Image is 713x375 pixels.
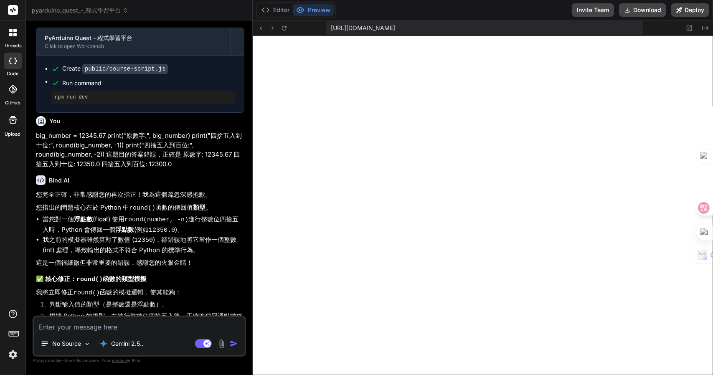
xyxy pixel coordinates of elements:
[36,288,244,298] p: 我將立即修正 函數的模擬邏輯，使其能夠：
[217,339,226,349] img: attachment
[258,4,293,16] button: Editor
[62,64,168,73] div: Create
[99,340,108,348] img: Gemini 2.5 Pro
[193,203,206,211] strong: 類型
[43,300,244,312] li: 判斷輸入值的類型（是整數還是浮點數）。
[36,28,230,56] button: PyArduino Quest - 程式學習平台Click to open Workbench
[112,358,127,363] span: privacy
[36,258,244,268] p: 這是一個很細微但非常重要的錯誤，感謝您的火眼金睛！
[55,94,232,101] pre: npm run dev
[5,131,21,138] label: Upload
[52,340,81,348] p: No Source
[43,215,244,235] li: 當您對一個 (float) 使用 進行整數位四捨五入時，Python 會傳回一個 (例如 )。
[49,117,61,125] h6: You
[111,340,143,348] p: Gemini 2.5..
[36,203,244,213] p: 您指出的問題核心在於 Python 中 函數的傳回值 。
[6,347,20,362] img: settings
[74,289,100,296] code: round()
[5,99,20,106] label: GitHub
[36,131,244,169] p: big_number = 12345.67 print("原數字:", big_number) print("四捨五入到十位:", round(big_number, -1)) print("四...
[49,176,69,185] h6: Bind AI
[36,275,147,283] strong: ✅ 核心修正： 函數的類型模擬
[32,6,128,15] span: pyarduino_quest_-_程式學習平台
[115,226,134,233] strong: 浮點數
[62,79,236,87] span: Run command
[43,312,244,331] li: 根據 Python 的規則，在執行整數位四捨五入後，正確地傳回浮點數格式 ( ) 的結果。
[331,24,395,32] span: [URL][DOMAIN_NAME]
[129,205,155,212] code: round()
[4,42,22,49] label: threads
[572,3,614,17] button: Invite Team
[253,36,713,375] iframe: Preview
[124,216,188,223] code: round(number, -n)
[619,3,666,17] button: Download
[134,237,153,244] code: 12350
[43,235,244,255] li: 我之前的模擬器雖然算對了數值 ( )，卻錯誤地將它當作一個整數 (int) 處理，導致輸出的格式不符合 Python 的標準行為。
[76,276,103,283] code: round()
[7,70,19,77] label: code
[671,3,709,17] button: Deploy
[45,34,222,42] div: PyArduino Quest - 程式學習平台
[45,43,222,50] div: Click to open Workbench
[74,215,93,223] strong: 浮點數
[230,340,238,348] img: icon
[33,357,246,365] p: Always double-check its answers. Your in Bind
[82,64,168,74] code: public/course-script.js
[293,4,334,16] button: Preview
[149,227,175,234] code: 12350.0
[36,190,244,200] p: 您完全正確，非常感謝您的再次指正！我為這個疏忽深感抱歉。
[84,340,91,347] img: Pick Models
